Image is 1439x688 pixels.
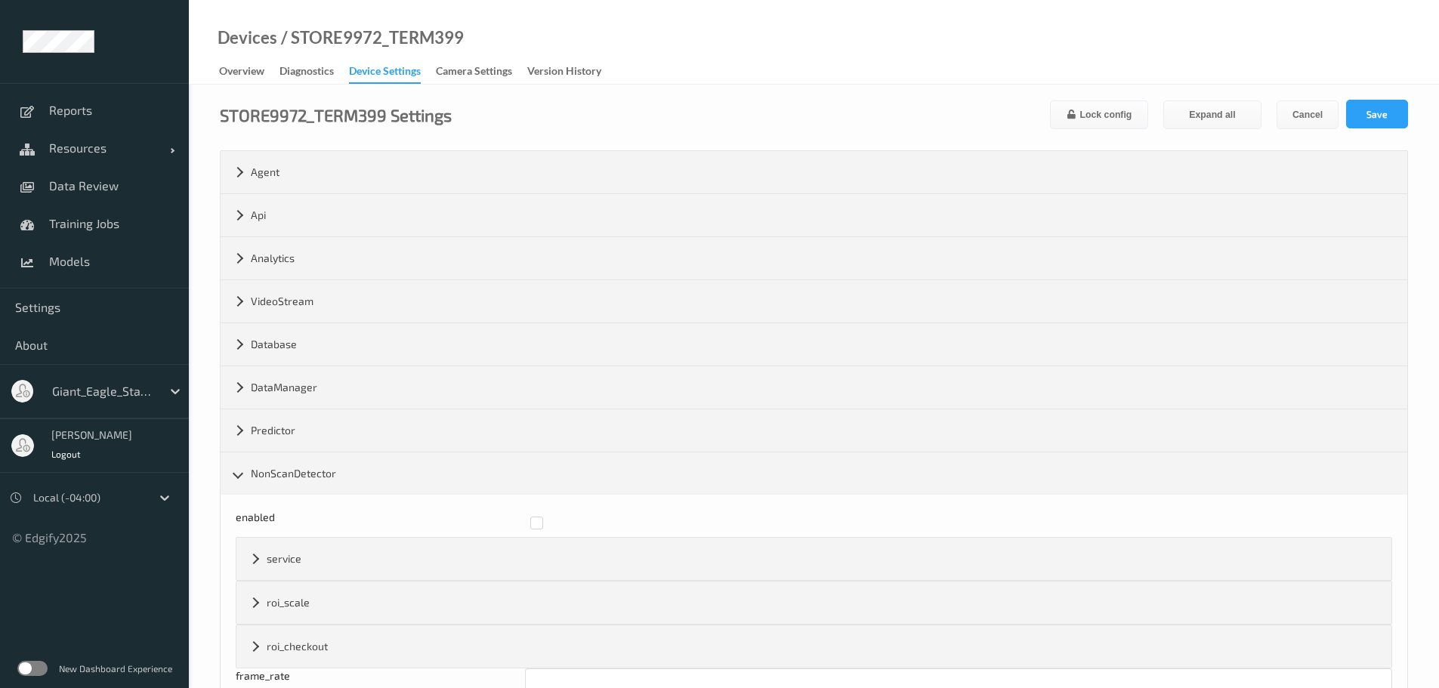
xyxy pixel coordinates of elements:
div: roi_scale [236,582,1391,624]
div: DataManager [221,366,1407,409]
a: Devices [218,30,277,45]
div: VideoStream [221,280,1407,322]
div: / STORE9972_TERM399 [277,30,464,45]
div: Analytics [221,237,1407,279]
div: Version History [527,63,601,82]
div: enabled [236,510,520,537]
div: Diagnostics [279,63,334,82]
a: Overview [219,61,279,82]
div: Agent [221,151,1407,193]
button: Lock config [1050,100,1148,129]
a: Version History [527,61,616,82]
button: Expand all [1163,100,1261,129]
div: Predictor [221,409,1407,452]
div: Api [221,194,1407,236]
div: Device Settings [349,63,421,84]
a: Camera Settings [436,61,527,82]
div: roi_checkout [236,625,1391,668]
div: Camera Settings [436,63,512,82]
div: STORE9972_TERM399 Settings [220,107,452,122]
a: Device Settings [349,61,436,84]
button: Cancel [1277,100,1339,129]
div: service [236,538,1391,580]
button: Save [1346,100,1408,128]
div: Database [221,323,1407,366]
a: Diagnostics [279,61,349,82]
div: Overview [219,63,264,82]
div: NonScanDetector [221,452,1407,495]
